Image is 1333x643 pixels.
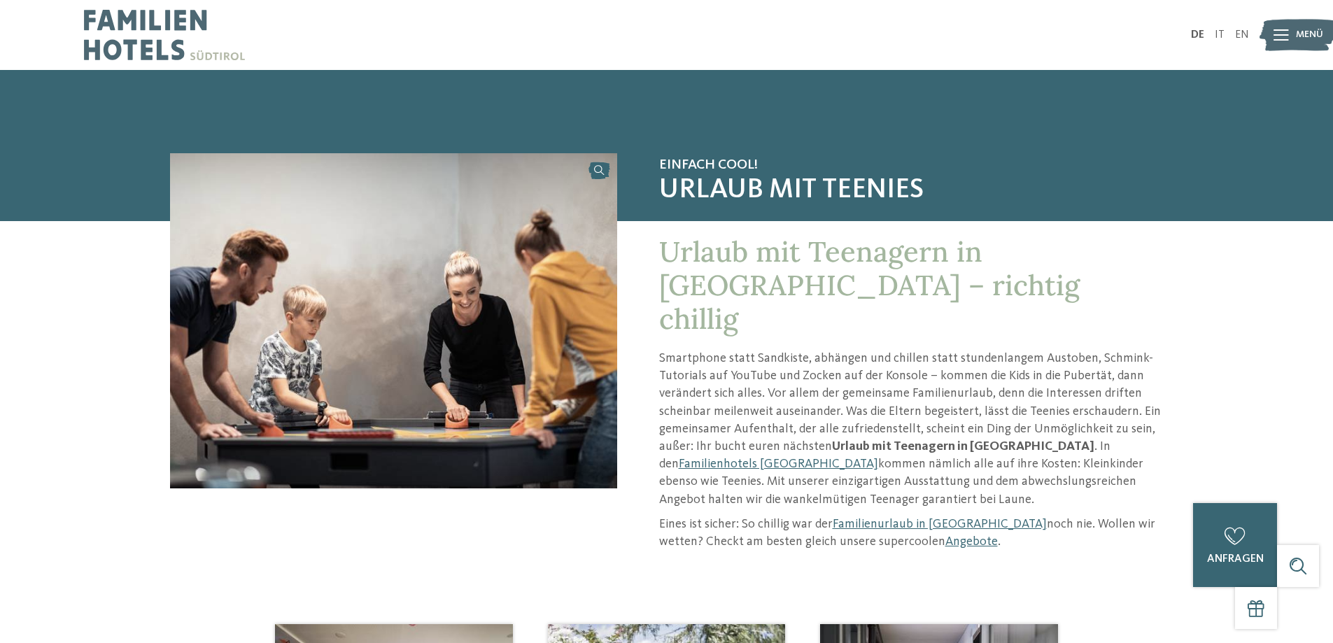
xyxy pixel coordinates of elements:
p: Eines ist sicher: So chillig war der noch nie. Wollen wir wetten? Checkt am besten gleich unsere ... [659,516,1164,551]
span: Menü [1296,28,1323,42]
a: Familienhotels [GEOGRAPHIC_DATA] [679,458,878,470]
span: Urlaub mit Teenies [659,174,1164,207]
a: EN [1235,29,1249,41]
a: DE [1191,29,1204,41]
a: Familienurlaub in [GEOGRAPHIC_DATA] [833,518,1047,530]
a: anfragen [1193,503,1277,587]
p: Smartphone statt Sandkiste, abhängen und chillen statt stundenlangem Austoben, Schmink-Tutorials ... [659,350,1164,509]
a: IT [1215,29,1225,41]
span: anfragen [1207,553,1264,565]
span: Urlaub mit Teenagern in [GEOGRAPHIC_DATA] – richtig chillig [659,234,1080,337]
img: Urlaub mit Teenagern in Südtirol geplant? [170,153,617,488]
strong: Urlaub mit Teenagern in [GEOGRAPHIC_DATA] [832,440,1094,453]
span: Einfach cool! [659,157,1164,174]
a: Angebote [945,535,998,548]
